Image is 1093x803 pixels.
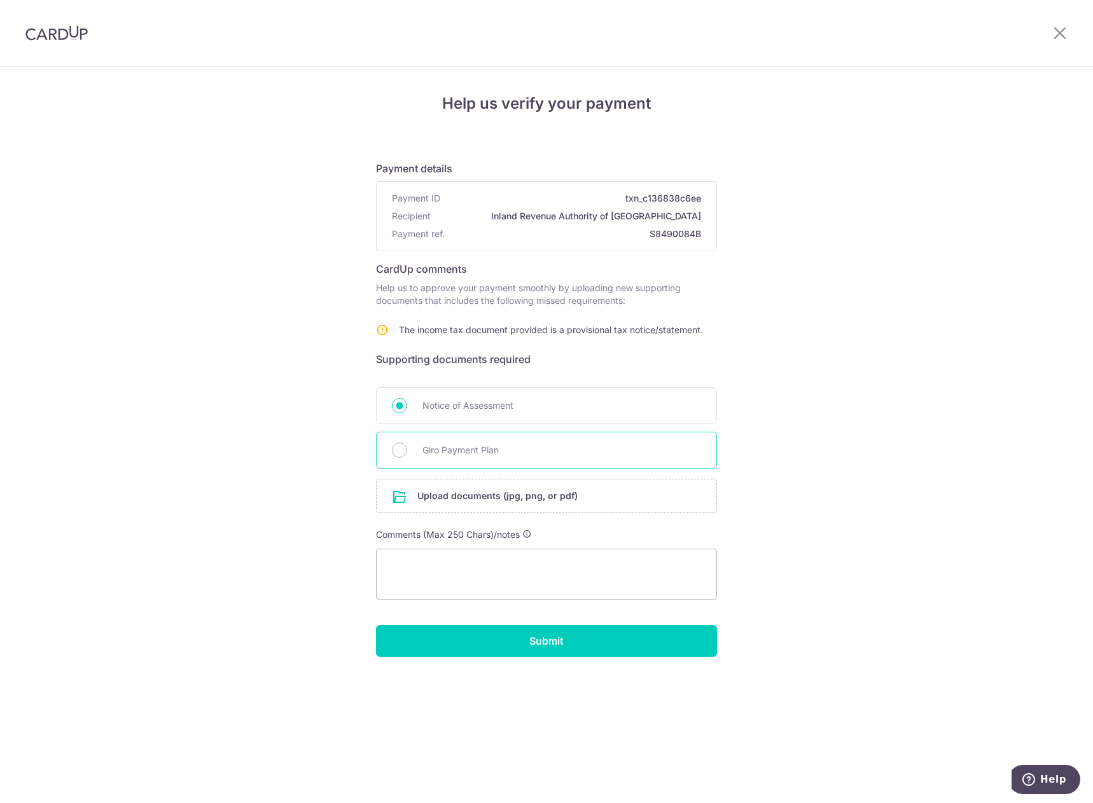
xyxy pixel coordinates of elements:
[1012,765,1080,797] iframe: Opens a widget where you can find more information
[392,192,440,205] span: Payment ID
[422,443,701,458] span: Giro Payment Plan
[392,210,431,223] span: Recipient
[25,25,88,41] img: CardUp
[376,282,717,307] p: Help us to approve your payment smoothly by uploading new supporting documents that includes the ...
[376,625,717,657] input: Submit
[376,352,717,367] h6: Supporting documents required
[376,479,717,513] div: Upload documents (jpg, png, or pdf)
[450,228,701,240] span: S8490084B
[422,398,701,413] span: Notice of Assessment
[376,92,717,115] h4: Help us verify your payment
[436,210,701,223] span: Inland Revenue Authority of [GEOGRAPHIC_DATA]
[445,192,701,205] span: txn_c136838c6ee
[376,161,717,176] h6: Payment details
[376,261,717,277] h6: CardUp comments
[392,228,445,240] span: Payment ref.
[399,324,703,335] span: The income tax document provided is a provisional tax notice/statement.
[376,529,520,540] span: Comments (Max 250 Chars)/notes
